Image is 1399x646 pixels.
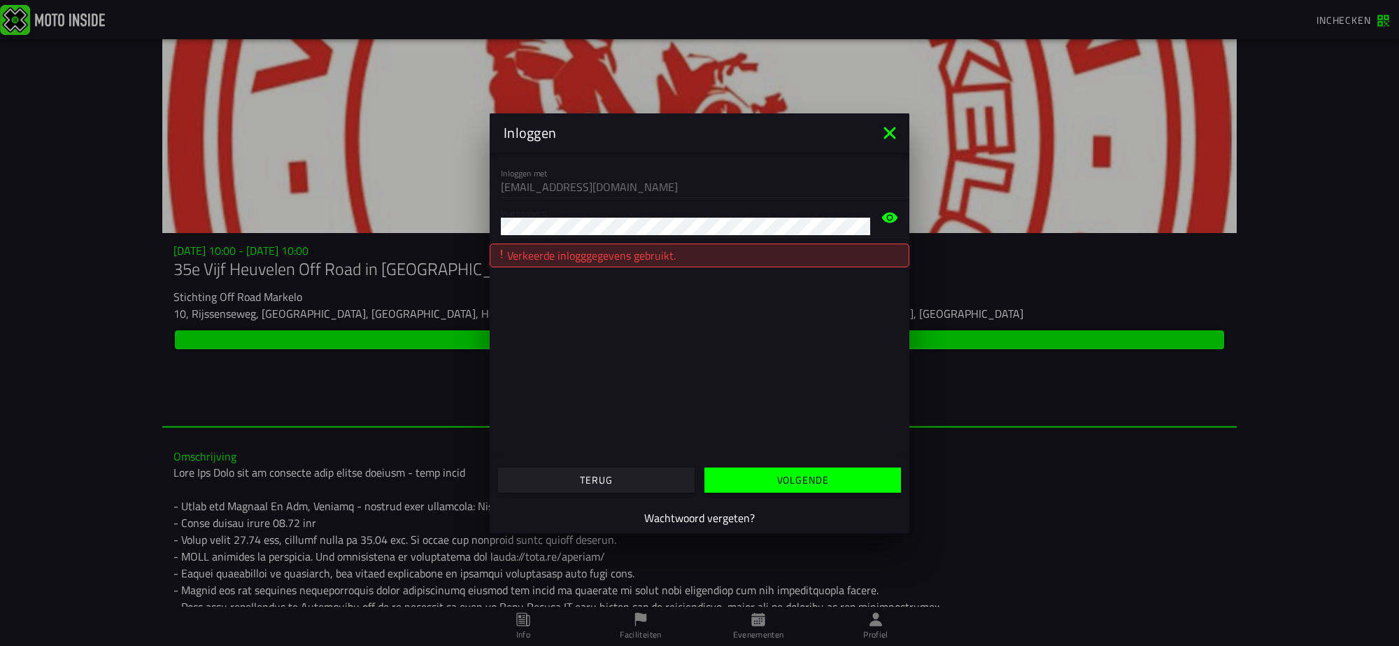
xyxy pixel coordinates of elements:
ion-text: Wachtwoord vergeten? [644,510,755,526]
input: Wachtwoord [501,218,870,235]
input: Inloggen met [501,178,898,195]
div: Verkeerde inlogggegevens gebruikt. [490,244,909,267]
ion-title: Inloggen [490,122,879,143]
ion-text: Volgende [777,475,829,485]
ion-button: Terug [498,468,695,493]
